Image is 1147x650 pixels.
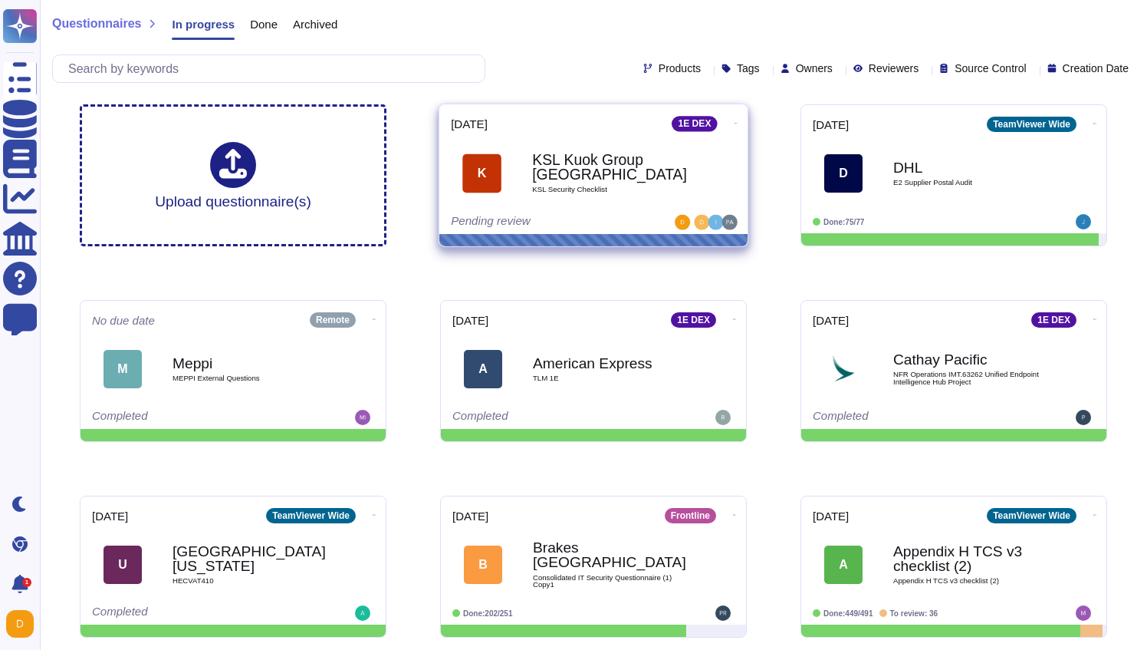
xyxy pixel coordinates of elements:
div: Frontline [665,508,716,523]
span: Done: 449/491 [823,609,873,618]
b: DHL [893,160,1047,175]
img: user [722,215,738,230]
div: Completed [452,410,640,425]
span: Done [250,18,278,30]
div: 1E DEX [671,312,716,328]
img: user [6,610,34,638]
img: user [708,215,723,230]
span: E2 Supplier Postal Audit [893,179,1047,186]
span: TLM 1E [533,374,686,382]
div: D [824,154,863,193]
span: [DATE] [92,510,128,522]
span: Reviewers [869,63,919,74]
img: Logo [824,350,863,388]
b: KSL Kuok Group [GEOGRAPHIC_DATA] [532,153,687,183]
img: user [355,410,370,425]
span: Creation Date [1063,63,1129,74]
div: Completed [92,605,280,621]
img: user [694,215,709,230]
button: user [3,607,44,641]
div: TeamViewer Wide [987,508,1076,523]
span: Owners [796,63,833,74]
span: To review: 36 [890,609,938,618]
span: Source Control [955,63,1026,74]
div: U [104,546,142,584]
img: user [1076,410,1091,425]
div: Pending review [451,215,641,230]
img: user [1076,214,1091,229]
div: TeamViewer Wide [266,508,356,523]
span: Questionnaires [52,18,141,30]
div: Upload questionnaire(s) [155,142,311,209]
img: user [1076,605,1091,621]
span: Archived [293,18,337,30]
span: Consolidated IT Security Questionnaire (1) Copy1 [533,574,686,589]
span: HECVAT410 [173,577,326,585]
img: user [355,605,370,621]
div: 1E DEX [672,116,717,131]
span: No due date [92,315,155,326]
div: A [824,546,863,584]
b: Appendix H TCS v3 checklist (2) [893,544,1047,573]
span: [DATE] [813,510,849,522]
span: In progress [172,18,235,30]
img: user [715,605,731,621]
span: [DATE] [813,119,849,130]
span: [DATE] [452,315,488,326]
span: [DATE] [451,118,488,130]
b: Brakes [GEOGRAPHIC_DATA] [533,540,686,569]
b: Meppi [173,356,326,371]
b: [GEOGRAPHIC_DATA][US_STATE] [173,544,326,573]
span: [DATE] [813,315,849,326]
span: Done: 75/77 [823,218,864,226]
img: user [675,215,690,230]
div: 1 [22,578,31,587]
div: Completed [813,410,1001,425]
div: K [462,153,501,193]
div: Remote [310,312,356,328]
input: Search by keywords [61,55,485,82]
span: [DATE] [452,510,488,522]
div: A [464,350,502,388]
span: MEPPI External Questions [173,374,326,382]
b: American Express [533,356,686,371]
img: user [715,410,731,425]
div: TeamViewer Wide [987,117,1076,132]
div: 1E DEX [1031,312,1076,328]
div: B [464,546,502,584]
span: Done: 202/251 [463,609,513,618]
span: Tags [737,63,760,74]
span: Appendix H TCS v3 checklist (2) [893,577,1047,585]
div: Completed [92,410,280,425]
span: KSL Security Checklist [532,186,687,194]
span: NFR Operations IMT.63262 Unified Endpoint Intelligence Hub Project [893,371,1047,385]
b: Cathay Pacific [893,352,1047,367]
span: Products [659,63,701,74]
div: M [104,350,142,388]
